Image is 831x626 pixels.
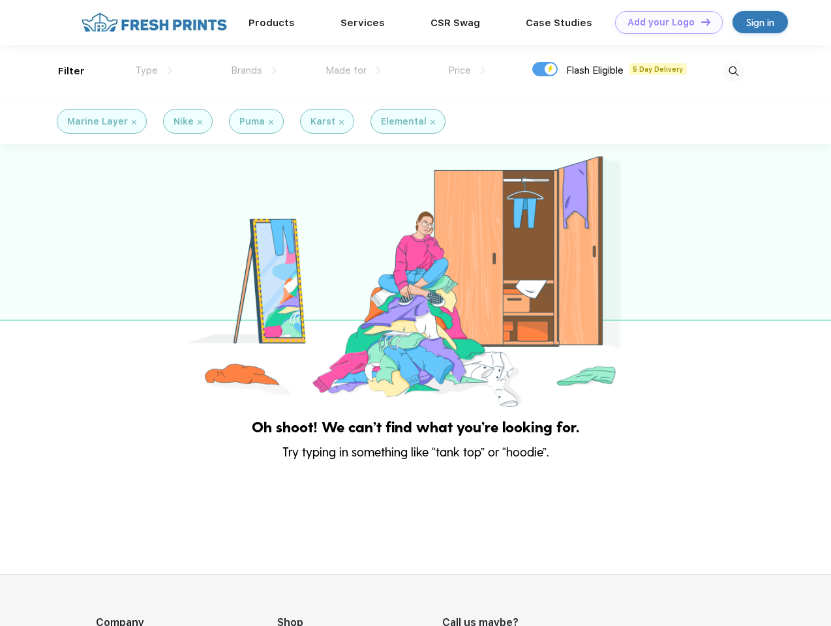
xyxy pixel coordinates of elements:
a: Services [340,17,385,29]
img: fo%20logo%202.webp [78,11,231,34]
a: Products [249,17,295,29]
div: Karst [310,115,335,128]
img: dropdown.png [168,67,172,74]
div: Elemental [381,115,427,128]
span: 5 Day Delivery [629,63,687,75]
div: Marine Layer [67,115,128,128]
img: desktop_search.svg [723,61,744,82]
img: filter_cancel.svg [198,120,202,125]
div: Add your Logo [627,17,695,28]
img: dropdown.png [481,67,485,74]
span: Made for [325,65,367,76]
a: Sign in [733,11,788,33]
a: CSR Swag [431,17,480,29]
img: DT [701,18,710,25]
span: Price [448,65,471,76]
img: filter_cancel.svg [132,120,136,125]
span: Brands [231,65,262,76]
span: Type [135,65,158,76]
span: Flash Eligible [566,65,624,76]
img: filter_cancel.svg [269,120,273,125]
img: filter_cancel.svg [431,120,435,125]
div: Sign in [746,15,774,30]
img: dropdown.png [272,67,277,74]
img: dropdown.png [376,67,381,74]
div: Nike [174,115,194,128]
img: filter_cancel.svg [339,120,344,125]
div: Filter [58,64,85,79]
div: Puma [239,115,265,128]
